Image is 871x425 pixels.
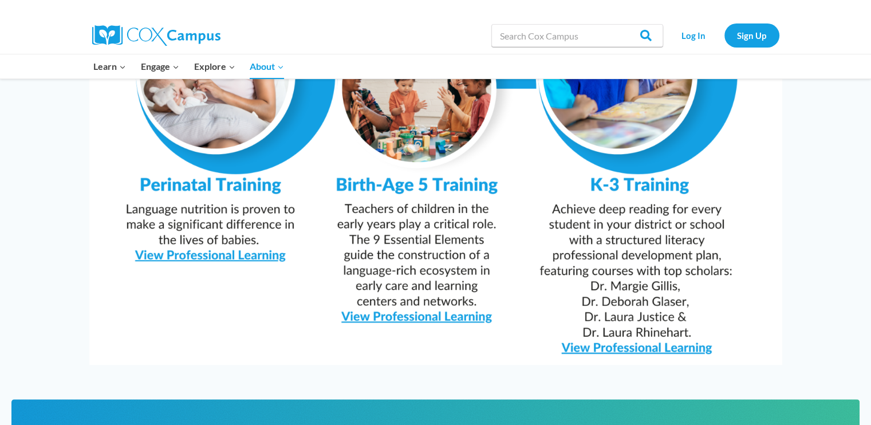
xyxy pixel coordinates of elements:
[669,23,779,47] nav: Secondary Navigation
[724,23,779,47] a: Sign Up
[86,54,291,78] nav: Primary Navigation
[86,54,134,78] button: Child menu of Learn
[92,25,220,46] img: Cox Campus
[669,23,719,47] a: Log In
[491,24,663,47] input: Search Cox Campus
[133,54,187,78] button: Child menu of Engage
[242,54,291,78] button: Child menu of About
[187,54,243,78] button: Child menu of Explore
